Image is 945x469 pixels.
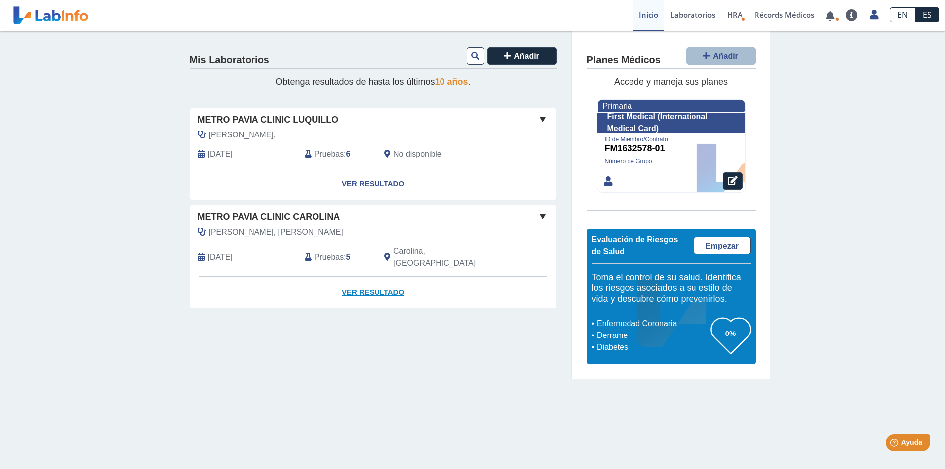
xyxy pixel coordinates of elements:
span: Metro Pavia Clinic Carolina [198,210,340,224]
span: Metro Pavia Clinic Luquillo [198,113,339,127]
span: Obtenga resultados de hasta los últimos . [275,77,470,87]
h4: Planes Médicos [587,54,661,66]
span: Evaluación de Riesgos de Salud [592,235,678,256]
a: ES [915,7,939,22]
h3: 0% [711,327,751,339]
span: No disponible [393,148,441,160]
a: EN [890,7,915,22]
div: : [297,148,377,160]
span: Primaria [603,102,632,110]
span: Empezar [705,242,739,250]
h4: Mis Laboratorios [190,54,269,66]
span: Lopez, [209,129,276,141]
span: 2025-01-03 [208,251,233,263]
span: Pruebas [315,251,344,263]
span: Davis Rosario, Lissette [209,226,343,238]
li: Derrame [594,330,711,341]
iframe: Help widget launcher [857,430,934,458]
b: 6 [346,150,351,158]
div: : [297,245,377,269]
span: 2025-02-27 [208,148,233,160]
span: 10 años [435,77,468,87]
span: HRA [727,10,743,20]
span: Carolina, PR [393,245,503,269]
li: Diabetes [594,341,711,353]
a: Ver Resultado [190,168,556,200]
a: Empezar [694,237,751,254]
span: Añadir [514,52,539,60]
span: Añadir [713,52,738,60]
button: Añadir [686,47,756,65]
h5: Toma el control de su salud. Identifica los riesgos asociados a su estilo de vida y descubre cómo... [592,272,751,305]
span: Accede y maneja sus planes [614,77,728,87]
li: Enfermedad Coronaria [594,318,711,330]
span: Pruebas [315,148,344,160]
b: 5 [346,253,351,261]
button: Añadir [487,47,557,65]
a: Ver Resultado [190,277,556,308]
